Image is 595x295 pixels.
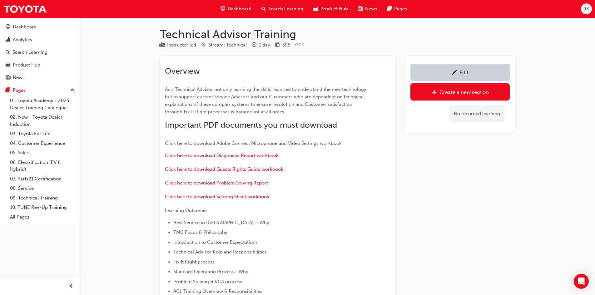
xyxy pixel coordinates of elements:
[2,72,77,83] a: News
[2,21,77,33] a: Dashboard
[295,42,304,47] span: Learning resource code
[173,259,215,265] span: Fix It Right process
[581,3,592,14] button: JK
[228,5,251,12] span: Dashboard
[353,2,382,15] a: news-iconNews
[13,36,32,43] div: Analytics
[7,129,77,139] a: 03. Toyota For Life
[6,37,10,43] span: chart-icon
[313,5,318,13] span: car-icon
[165,153,279,158] a: Click here to download Diagnostic Report workbook
[6,62,10,68] span: car-icon
[7,203,77,212] a: 10. TUNE Rev-Up Training
[2,85,77,96] button: Pages
[7,174,77,184] a: 07. Parts21 Certification
[387,5,392,13] span: pages-icon
[6,50,10,55] span: search-icon
[167,42,196,49] div: Instructor led
[6,24,10,30] span: guage-icon
[165,120,337,130] span: Important PDF documents you must download
[173,279,242,284] span: Problem Solving & RCA process
[7,184,77,193] a: 08. Service
[173,269,248,274] span: Standard Operating Process - Why
[574,274,589,289] div: Open Intercom Messenger
[173,229,227,235] span: TMC Focus & Philosophy
[7,193,77,203] a: 09. Technical Training
[259,42,270,49] div: 1 day
[165,208,208,213] span: Learning Outcomes
[165,166,283,172] a: Click here to download Guests Rights Guide workbook
[173,288,262,294] span: ACL Training Overview & Responsibilities
[13,23,37,31] div: Dashboard
[165,194,269,199] a: Click here to download Scoring Sheet workbook
[410,83,510,101] a: Create a new session
[2,59,77,71] a: Product Hub
[268,5,303,12] span: Search Learning
[2,47,77,58] a: Search Learning
[320,5,348,12] span: Product Hub
[69,283,73,290] span: prev-icon
[3,2,47,16] img: Trak
[410,64,510,81] a: Edit
[256,2,308,15] a: search-iconSearch Learning
[165,86,368,115] span: As a Technical Advisor not only learning the skills required to understand the new technology but...
[173,220,269,225] span: Best Service in [GEOGRAPHIC_DATA] – Why
[275,42,280,48] span: money-icon
[165,140,342,146] span: Click here to download Adobe Connect Microphone and Video Settings workbook
[201,41,247,49] div: Stream
[584,5,589,12] span: JK
[358,5,363,13] span: news-icon
[7,158,77,174] a: 06. Electrification (EV & Hybrid)
[173,249,267,255] span: Technical Advisor Role and Responsibilities
[165,180,268,186] a: Click here to download Problem Solving Report
[173,239,258,245] span: Introduction to Customer Expectations
[7,96,77,112] a: 01. Toyota Academy - 2025 Dealer Training Catalogue
[282,42,290,49] div: 595
[160,42,165,48] span: learningResourceType_INSTRUCTOR_LED-icon
[13,74,25,81] div: News
[449,106,505,122] div: No recorded learning
[7,212,77,222] a: All Pages
[261,5,266,13] span: search-icon
[7,139,77,148] a: 04. Customer Experience
[394,5,407,12] span: Pages
[221,5,225,13] span: guage-icon
[12,49,47,56] div: Search Learning
[160,27,515,41] h1: Technical Advisor Training
[452,70,457,76] span: pencil-icon
[6,88,10,93] span: pages-icon
[382,2,412,15] a: pages-iconPages
[439,89,489,95] div: Create a new session
[160,41,196,49] div: Type
[201,42,206,48] span: target-icon
[252,41,270,49] div: Duration
[2,34,77,46] a: Analytics
[2,20,77,85] button: DashboardAnalyticsSearch LearningProduct HubNews
[459,69,469,76] div: Edit
[432,90,437,96] span: plus-icon
[70,86,75,94] span: up-icon
[13,61,40,69] div: Product Hub
[252,42,256,48] span: clock-icon
[216,2,256,15] a: guage-iconDashboard
[13,87,26,94] div: Pages
[275,41,290,49] div: Price
[7,112,77,129] a: 02. New - Toyota Dealer Induction
[365,5,377,12] span: News
[308,2,353,15] a: car-iconProduct Hub
[165,66,200,76] span: Overview
[208,42,247,49] div: Stream: Technical
[7,148,77,158] a: 05. Sales
[6,75,10,81] span: news-icon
